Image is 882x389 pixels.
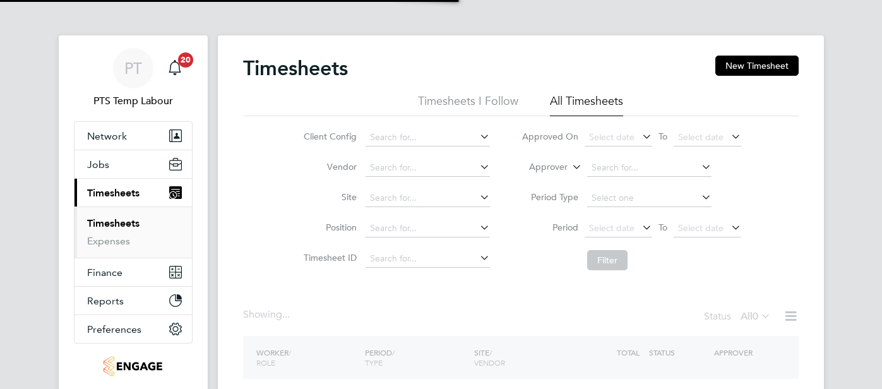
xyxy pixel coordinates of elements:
[678,131,724,143] span: Select date
[243,308,292,321] div: Showing
[87,130,127,142] span: Network
[162,48,188,88] a: 20
[550,93,623,116] li: All Timesheets
[74,356,193,376] a: Go to home page
[366,129,490,147] input: Search for...
[366,250,490,268] input: Search for...
[74,93,193,109] span: PTS Temp Labour
[243,56,348,81] h2: Timesheets
[587,159,712,177] input: Search for...
[74,122,192,150] button: Network
[366,189,490,207] input: Search for...
[587,189,712,207] input: Select one
[74,258,192,286] button: Finance
[74,179,192,206] button: Timesheets
[589,131,635,143] span: Select date
[655,128,671,145] span: To
[418,93,518,116] li: Timesheets I Follow
[74,150,192,178] button: Jobs
[74,48,193,109] a: PTPTS Temp Labour
[74,287,192,314] button: Reports
[715,56,799,76] button: New Timesheet
[587,250,628,270] button: Filter
[521,191,578,203] label: Period Type
[753,310,758,323] span: 0
[87,235,130,247] a: Expenses
[87,295,124,307] span: Reports
[366,220,490,237] input: Search for...
[282,308,290,321] span: ...
[589,222,635,234] span: Select date
[87,323,141,335] span: Preferences
[511,161,568,174] label: Approver
[521,131,578,142] label: Approved On
[366,159,490,177] input: Search for...
[87,266,122,278] span: Finance
[678,222,724,234] span: Select date
[704,308,773,326] div: Status
[741,310,771,323] label: All
[300,191,357,203] label: Site
[300,161,357,172] label: Vendor
[87,187,140,199] span: Timesheets
[87,217,140,229] a: Timesheets
[300,222,357,233] label: Position
[104,356,162,376] img: g4s7-logo-retina.png
[300,252,357,263] label: Timesheet ID
[655,219,671,236] span: To
[74,315,192,343] button: Preferences
[300,131,357,142] label: Client Config
[87,159,109,171] span: Jobs
[74,206,192,258] div: Timesheets
[178,52,193,68] span: 20
[124,60,142,76] span: PT
[521,222,578,233] label: Period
